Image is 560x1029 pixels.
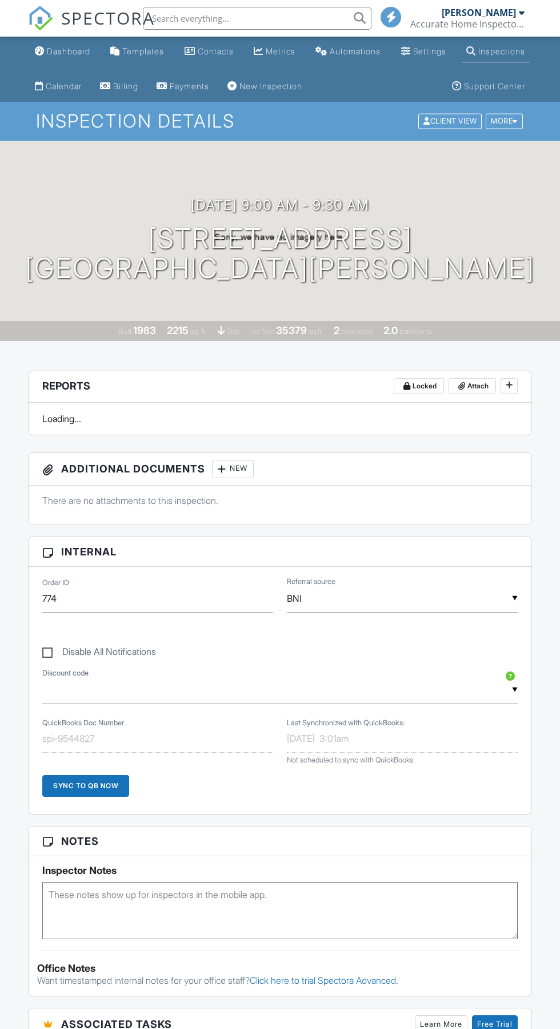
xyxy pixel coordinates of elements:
div: Client View [418,114,482,129]
div: New Inspection [239,81,302,91]
a: Click here to trial Spectora Advanced. [250,975,398,986]
a: Inspections [462,41,530,62]
span: bathrooms [399,327,432,336]
h3: Notes [29,827,531,856]
div: Sync to QB Now [42,775,129,797]
span: slab [227,327,239,336]
a: Templates [106,41,169,62]
h3: [DATE] 9:00 am - 9:30 am [191,197,369,213]
div: Automations [330,46,381,56]
label: Order ID [42,578,69,588]
a: Payments [152,76,214,97]
div: 2 [334,324,339,336]
div: Templates [122,46,164,56]
a: SPECTORA [28,15,155,39]
div: Inspections [478,46,525,56]
a: Calendar [30,76,86,97]
div: 35379 [276,324,307,336]
div: [PERSON_NAME] [442,7,516,18]
span: sq.ft. [309,327,323,336]
div: 1983 [133,324,156,336]
div: 2215 [167,324,189,336]
div: Support Center [464,81,525,91]
a: New Inspection [223,76,307,97]
h1: [STREET_ADDRESS] [GEOGRAPHIC_DATA][PERSON_NAME] [25,224,535,284]
p: There are no attachments to this inspection. [42,494,518,507]
div: Dashboard [47,46,90,56]
a: Dashboard [30,41,95,62]
a: Contacts [180,41,238,62]
h3: Additional Documents [29,453,531,486]
div: Accurate Home Inspectors of Florida [410,18,525,30]
a: Billing [95,76,143,97]
a: Metrics [249,41,300,62]
label: Disable All Notifications [42,646,156,661]
span: sq. ft. [190,327,206,336]
div: Office Notes [37,963,523,974]
div: Payments [170,81,209,91]
span: Built [119,327,131,336]
label: Discount code [42,668,89,678]
span: bedrooms [341,327,373,336]
div: Settings [413,46,446,56]
div: 2.0 [383,324,398,336]
h3: Internal [29,537,531,567]
span: Lot Size [250,327,274,336]
div: New [212,460,254,478]
div: Contacts [198,46,234,56]
div: Metrics [266,46,295,56]
a: Support Center [447,76,530,97]
div: Calendar [46,81,82,91]
label: QuickBooks Doc Number [42,718,124,728]
span: Not scheduled to sync with QuickBooks [287,756,413,764]
label: Last Synchronized with QuickBooks: [287,718,405,728]
a: Client View [417,116,485,125]
a: Automations (Basic) [311,41,385,62]
div: More [486,114,523,129]
img: The Best Home Inspection Software - Spectora [28,6,53,31]
h1: Inspection Details [36,111,523,131]
span: SPECTORA [61,6,155,30]
h5: Inspector Notes [42,865,518,876]
input: Search everything... [143,7,371,30]
p: Want timestamped internal notes for your office staff? [37,974,523,987]
div: Billing [113,81,138,91]
label: Referral source [287,577,335,587]
a: Settings [397,41,451,62]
